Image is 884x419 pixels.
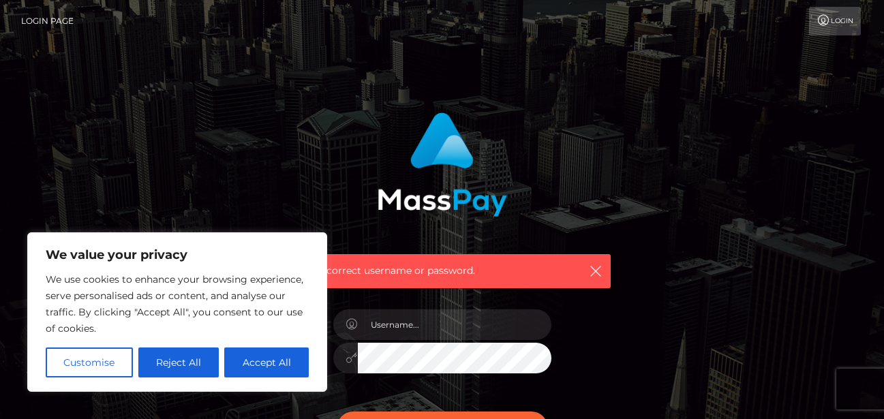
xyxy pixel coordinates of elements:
[46,271,309,337] p: We use cookies to enhance your browsing experience, serve personalised ads or content, and analys...
[358,309,551,340] input: Username...
[46,347,133,377] button: Customise
[46,247,309,263] p: We value your privacy
[27,232,327,392] div: We value your privacy
[318,264,566,278] span: Incorrect username or password.
[138,347,219,377] button: Reject All
[378,112,507,217] img: MassPay Login
[21,7,74,35] a: Login Page
[809,7,861,35] a: Login
[224,347,309,377] button: Accept All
